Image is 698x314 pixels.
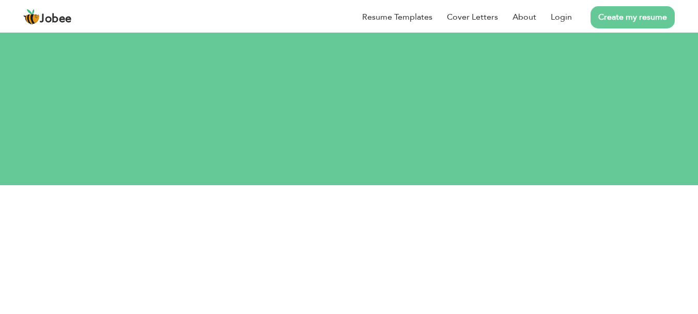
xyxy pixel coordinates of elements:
a: Create my resume [591,6,675,28]
span: Jobee [40,13,72,25]
img: jobee.io [23,9,40,25]
a: About [513,11,536,23]
a: Resume Templates [362,11,432,23]
a: Cover Letters [447,11,498,23]
a: Jobee [23,9,72,25]
a: Login [551,11,572,23]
